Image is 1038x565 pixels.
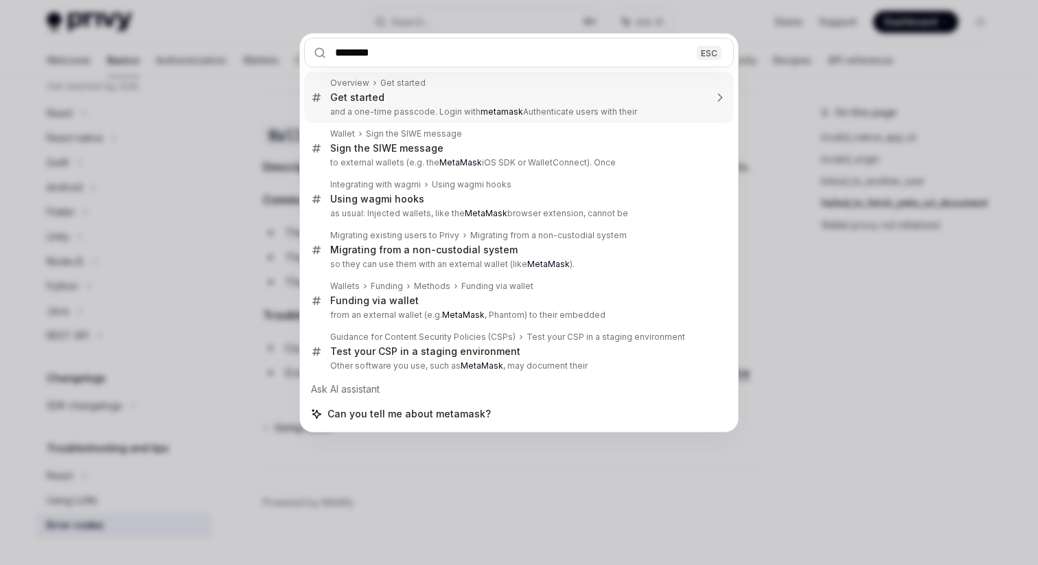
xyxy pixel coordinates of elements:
[330,91,384,104] div: Get started
[432,179,511,190] div: Using wagmi hooks
[330,193,424,205] div: Using wagmi hooks
[330,281,360,292] div: Wallets
[461,360,503,371] b: MetaMask
[330,128,355,139] div: Wallet
[465,208,507,218] b: MetaMask
[304,377,734,402] div: Ask AI assistant
[330,244,518,256] div: Migrating from a non-custodial system
[330,208,705,219] p: as usual: Injected wallets, like the browser extension, cannot be
[414,281,450,292] div: Methods
[330,142,443,154] div: Sign the SIWE message
[330,259,705,270] p: so they can use them with an external wallet (like ).
[330,179,421,190] div: Integrating with wagmi
[330,295,419,307] div: Funding via wallet
[470,230,627,241] div: Migrating from a non-custodial system
[330,345,520,358] div: Test your CSP in a staging environment
[330,332,516,343] div: Guidance for Content Security Policies (CSPs)
[330,106,705,117] p: and a one-time passcode. Login with Authenticate users with their
[481,106,523,117] b: metamask
[697,45,722,60] div: ESC
[442,310,485,320] b: MetaMask
[371,281,403,292] div: Funding
[327,407,491,421] span: Can you tell me about metamask?
[330,360,705,371] p: Other software you use, such as , may document their
[330,310,705,321] p: from an external wallet (e.g. , Phantom) to their embedded
[527,332,685,343] div: Test your CSP in a staging environment
[439,157,482,168] b: MetaMask
[380,78,426,89] div: Get started
[330,78,369,89] div: Overview
[330,157,705,168] p: to external wallets (e.g. the iOS SDK or WalletConnect). Once
[527,259,570,269] b: MetaMask
[366,128,462,139] div: Sign the SIWE message
[330,230,459,241] div: Migrating existing users to Privy
[461,281,533,292] div: Funding via wallet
